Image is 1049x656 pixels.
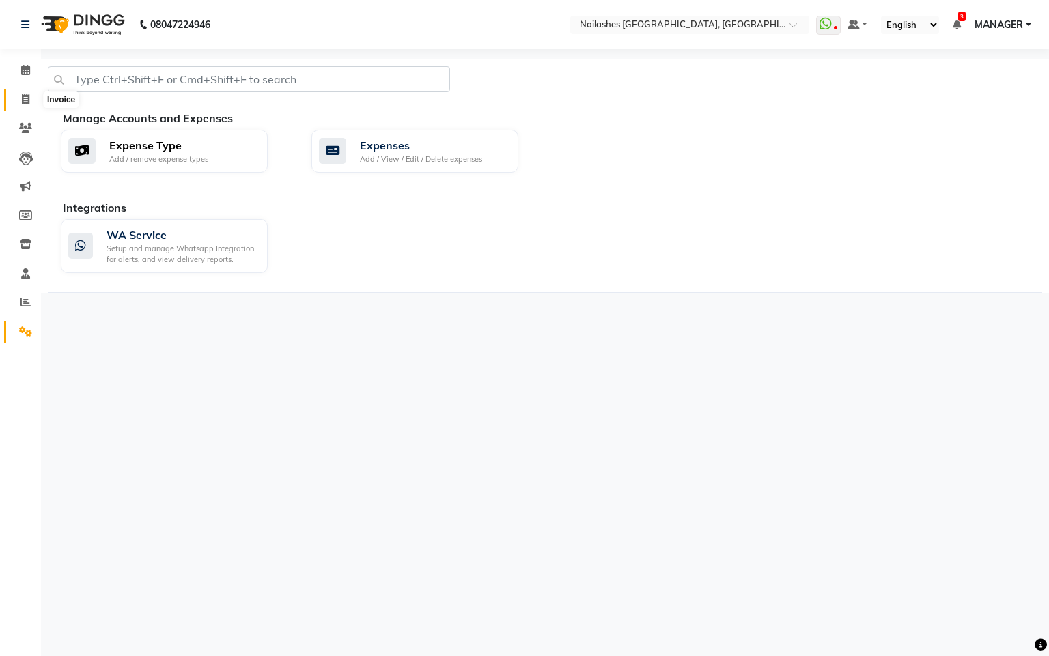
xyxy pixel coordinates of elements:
[61,130,291,173] a: Expense TypeAdd / remove expense types
[107,243,257,266] div: Setup and manage Whatsapp Integration for alerts, and view delivery reports.
[35,5,128,44] img: logo
[953,18,961,31] a: 3
[109,154,208,165] div: Add / remove expense types
[109,137,208,154] div: Expense Type
[150,5,210,44] b: 08047224946
[958,12,966,21] span: 3
[48,66,450,92] input: Type Ctrl+Shift+F or Cmd+Shift+F to search
[61,219,291,273] a: WA ServiceSetup and manage Whatsapp Integration for alerts, and view delivery reports.
[44,91,79,108] div: Invoice
[360,154,482,165] div: Add / View / Edit / Delete expenses
[107,227,257,243] div: WA Service
[975,18,1023,32] span: MANAGER
[360,137,482,154] div: Expenses
[311,130,542,173] a: ExpensesAdd / View / Edit / Delete expenses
